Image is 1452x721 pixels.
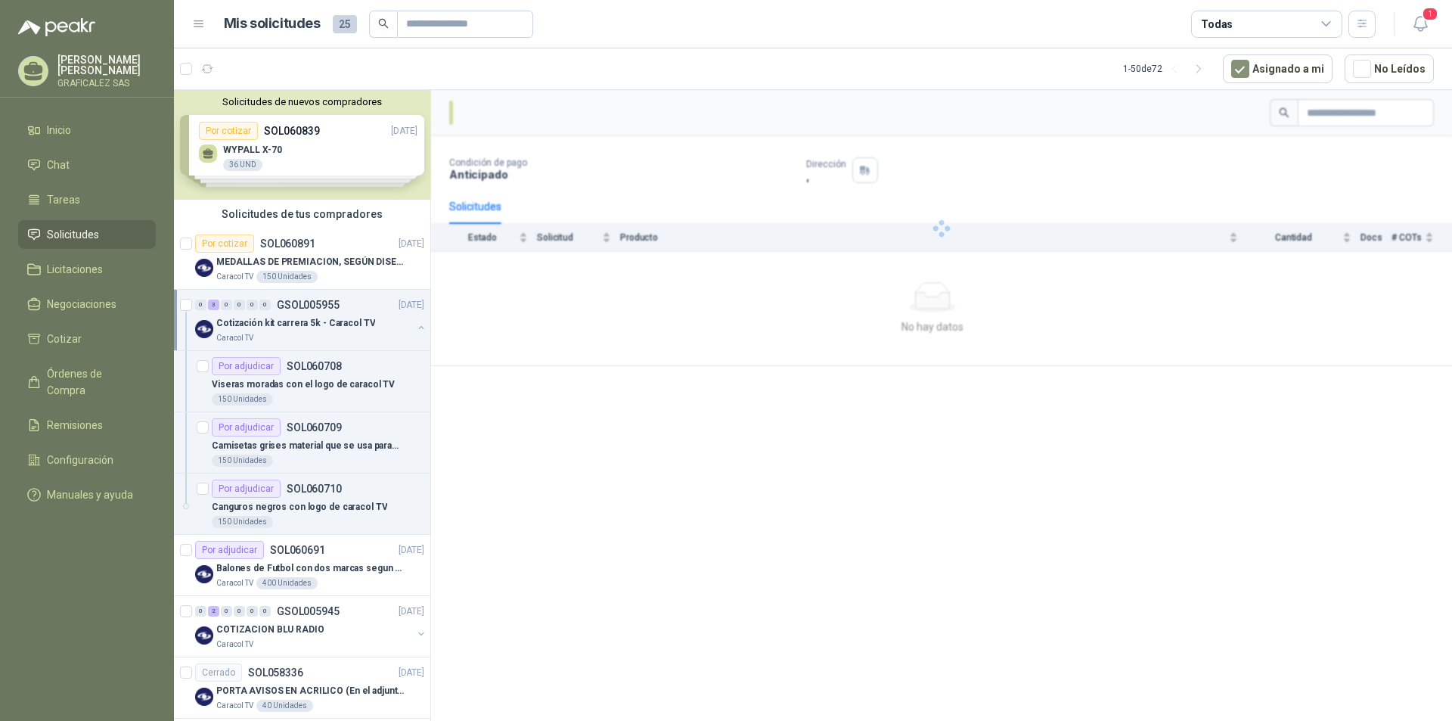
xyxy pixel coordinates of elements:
[277,606,340,617] p: GSOL005945
[234,300,245,310] div: 0
[216,700,253,712] p: Caracol TV
[256,271,318,283] div: 150 Unidades
[333,15,357,33] span: 25
[1345,54,1434,83] button: No Leídos
[195,296,427,344] a: 0 3 0 0 0 0 GSOL005955[DATE] Company LogoCotización kit carrera 5k - Caracol TVCaracol TV
[234,606,245,617] div: 0
[47,157,70,173] span: Chat
[195,565,213,583] img: Company Logo
[216,684,405,698] p: PORTA AVISOS EN ACRILICO (En el adjunto mas informacion)
[399,237,424,251] p: [DATE]
[212,357,281,375] div: Por adjudicar
[18,185,156,214] a: Tareas
[399,604,424,619] p: [DATE]
[195,664,242,682] div: Cerrado
[259,606,271,617] div: 0
[18,18,95,36] img: Logo peakr
[47,365,141,399] span: Órdenes de Compra
[47,226,99,243] span: Solicitudes
[1123,57,1211,81] div: 1 - 50 de 72
[208,300,219,310] div: 3
[174,535,430,596] a: Por adjudicarSOL060691[DATE] Company LogoBalones de Futbol con dos marcas segun adjunto. Adjuntar...
[216,255,405,269] p: MEDALLAS DE PREMIACION, SEGÚN DISEÑO ADJUNTO(ADJUNTAR COTIZACION EN SU FORMATO
[47,261,103,278] span: Licitaciones
[399,666,424,680] p: [DATE]
[18,116,156,145] a: Inicio
[174,657,430,719] a: CerradoSOL058336[DATE] Company LogoPORTA AVISOS EN ACRILICO (En el adjunto mas informacion)Caraco...
[47,331,82,347] span: Cotizar
[1422,7,1438,21] span: 1
[216,577,253,589] p: Caracol TV
[180,96,424,107] button: Solicitudes de nuevos compradores
[195,688,213,706] img: Company Logo
[195,259,213,277] img: Company Logo
[174,200,430,228] div: Solicitudes de tus compradores
[18,359,156,405] a: Órdenes de Compra
[212,418,281,437] div: Por adjudicar
[270,545,325,555] p: SOL060691
[18,220,156,249] a: Solicitudes
[174,228,430,290] a: Por cotizarSOL060891[DATE] Company LogoMEDALLAS DE PREMIACION, SEGÚN DISEÑO ADJUNTO(ADJUNTAR COTI...
[195,602,427,651] a: 0 2 0 0 0 0 GSOL005945[DATE] Company LogoCOTIZACION BLU RADIOCaracol TV
[216,271,253,283] p: Caracol TV
[174,412,430,474] a: Por adjudicarSOL060709Camisetas grises material que se usa para las carreras, con diseño talas va...
[399,543,424,558] p: [DATE]
[57,79,156,88] p: GRAFICALEZ SAS
[195,541,264,559] div: Por adjudicar
[216,332,253,344] p: Caracol TV
[212,516,273,528] div: 150 Unidades
[195,626,213,645] img: Company Logo
[287,361,342,371] p: SOL060708
[247,606,258,617] div: 0
[47,296,116,312] span: Negociaciones
[399,298,424,312] p: [DATE]
[212,455,273,467] div: 150 Unidades
[57,54,156,76] p: [PERSON_NAME] [PERSON_NAME]
[212,439,400,453] p: Camisetas grises material que se usa para las carreras, con diseño talas variadas
[195,320,213,338] img: Company Logo
[208,606,219,617] div: 2
[378,18,389,29] span: search
[256,577,318,589] div: 400 Unidades
[195,235,254,253] div: Por cotizar
[47,191,80,208] span: Tareas
[18,151,156,179] a: Chat
[216,623,324,637] p: COTIZACION BLU RADIO
[212,378,395,392] p: Viseras moradas con el logo de caracol TV
[247,300,258,310] div: 0
[1407,11,1434,38] button: 1
[248,667,303,678] p: SOL058336
[1223,54,1333,83] button: Asignado a mi
[18,290,156,319] a: Negociaciones
[174,90,430,200] div: Solicitudes de nuevos compradoresPor cotizarSOL060839[DATE] WYPALL X-7036 UNDPor cotizarSOL060850...
[47,417,103,434] span: Remisiones
[1201,16,1233,33] div: Todas
[47,452,113,468] span: Configuración
[216,316,375,331] p: Cotización kit carrera 5k - Caracol TV
[287,422,342,433] p: SOL060709
[18,255,156,284] a: Licitaciones
[18,411,156,440] a: Remisiones
[174,351,430,412] a: Por adjudicarSOL060708Viseras moradas con el logo de caracol TV150 Unidades
[212,480,281,498] div: Por adjudicar
[216,639,253,651] p: Caracol TV
[18,480,156,509] a: Manuales y ayuda
[221,606,232,617] div: 0
[277,300,340,310] p: GSOL005955
[47,486,133,503] span: Manuales y ayuda
[212,393,273,406] div: 150 Unidades
[195,606,206,617] div: 0
[216,561,405,576] p: Balones de Futbol con dos marcas segun adjunto. Adjuntar cotizacion en su formato
[260,238,315,249] p: SOL060891
[259,300,271,310] div: 0
[174,474,430,535] a: Por adjudicarSOL060710Canguros negros con logo de caracol TV150 Unidades
[195,300,206,310] div: 0
[212,500,387,514] p: Canguros negros con logo de caracol TV
[18,325,156,353] a: Cotizar
[256,700,313,712] div: 40 Unidades
[18,446,156,474] a: Configuración
[221,300,232,310] div: 0
[47,122,71,138] span: Inicio
[224,13,321,35] h1: Mis solicitudes
[287,483,342,494] p: SOL060710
